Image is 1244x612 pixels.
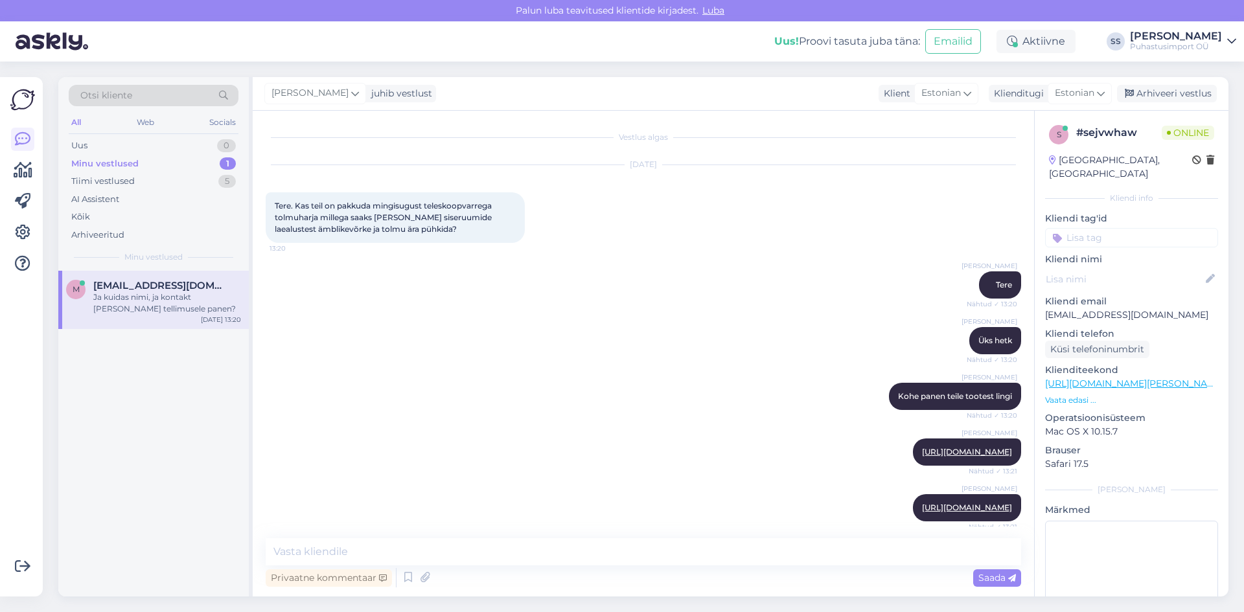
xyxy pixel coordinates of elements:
div: Klienditugi [989,87,1044,100]
span: m [73,284,80,294]
a: [URL][DOMAIN_NAME] [922,503,1012,512]
div: AI Assistent [71,193,119,206]
div: [DATE] 13:20 [201,315,241,324]
p: Mac OS X 10.15.7 [1045,425,1218,438]
p: Operatsioonisüsteem [1045,411,1218,425]
div: Puhastusimport OÜ [1130,41,1222,52]
p: Vaata edasi ... [1045,394,1218,406]
div: SS [1107,32,1125,51]
span: Tere. Kas teil on pakkuda mingisugust teleskoopvarrega tolmuharja millega saaks [PERSON_NAME] sis... [275,201,494,234]
p: Märkmed [1045,503,1218,517]
p: Safari 17.5 [1045,457,1218,471]
div: Privaatne kommentaar [266,569,392,587]
span: Otsi kliente [80,89,132,102]
span: s [1057,130,1061,139]
div: [PERSON_NAME] [1130,31,1222,41]
div: juhib vestlust [366,87,432,100]
div: 5 [218,175,236,188]
div: Arhiveeritud [71,229,124,242]
a: [URL][DOMAIN_NAME] [922,447,1012,457]
div: Tiimi vestlused [71,175,135,188]
div: Proovi tasuta juba täna: [774,34,920,49]
p: Kliendi email [1045,295,1218,308]
div: Minu vestlused [71,157,139,170]
div: Vestlus algas [266,131,1021,143]
span: Estonian [1055,86,1094,100]
span: Minu vestlused [124,251,183,263]
div: Küsi telefoninumbrit [1045,341,1149,358]
div: Ja kuidas nimi, ja kontakt [PERSON_NAME] tellimusele panen? [93,291,241,315]
img: Askly Logo [10,87,35,112]
span: meelis@kernumois.ee [93,280,228,291]
div: Klient [879,87,910,100]
span: Estonian [921,86,961,100]
span: [PERSON_NAME] [271,86,349,100]
span: Nähtud ✓ 13:20 [967,355,1017,365]
span: [PERSON_NAME] [962,372,1017,382]
span: 13:20 [270,244,318,253]
input: Lisa nimi [1046,272,1203,286]
span: Online [1162,126,1214,140]
div: Aktiivne [996,30,1076,53]
p: Klienditeekond [1045,363,1218,377]
span: Kohe panen teile tootest lingi [898,391,1012,401]
div: Arhiveeri vestlus [1117,85,1217,102]
input: Lisa tag [1045,228,1218,247]
div: All [69,114,84,131]
div: Kliendi info [1045,192,1218,204]
div: 0 [217,139,236,152]
b: Uus! [774,35,799,47]
div: 1 [220,157,236,170]
span: [PERSON_NAME] [962,317,1017,326]
div: Kõik [71,210,90,223]
p: [EMAIL_ADDRESS][DOMAIN_NAME] [1045,308,1218,322]
div: [GEOGRAPHIC_DATA], [GEOGRAPHIC_DATA] [1049,153,1192,181]
p: Kliendi nimi [1045,253,1218,266]
span: [PERSON_NAME] [962,484,1017,493]
span: Tere [996,280,1012,289]
div: Web [134,114,157,131]
p: Brauser [1045,444,1218,457]
span: Üks hetk [978,335,1012,345]
div: # sejvwhaw [1076,125,1162,141]
span: Saada [978,572,1016,584]
button: Emailid [925,29,981,54]
a: [URL][DOMAIN_NAME][PERSON_NAME] [1045,378,1224,389]
div: [DATE] [266,159,1021,170]
div: [PERSON_NAME] [1045,484,1218,495]
a: [PERSON_NAME]Puhastusimport OÜ [1130,31,1236,52]
div: Socials [207,114,238,131]
p: Kliendi telefon [1045,327,1218,341]
span: [PERSON_NAME] [962,261,1017,271]
p: Kliendi tag'id [1045,212,1218,225]
div: Uus [71,139,87,152]
span: Nähtud ✓ 13:21 [969,522,1017,532]
span: [PERSON_NAME] [962,428,1017,438]
span: Nähtud ✓ 13:21 [969,466,1017,476]
span: Luba [698,5,728,16]
span: Nähtud ✓ 13:20 [967,299,1017,309]
span: Nähtud ✓ 13:20 [967,411,1017,420]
